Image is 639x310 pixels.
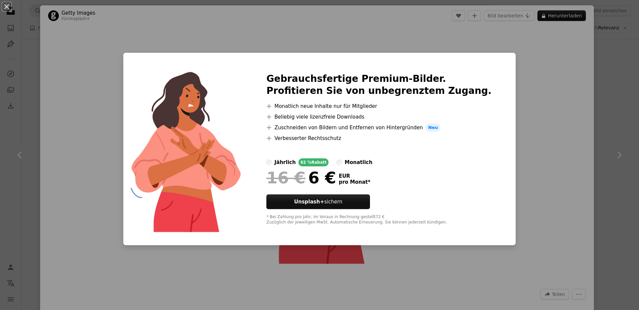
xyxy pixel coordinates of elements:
[266,160,272,165] input: jährlich62 %Rabatt
[123,53,242,245] img: premium_vector-1682303308684-3058e4ca51d0
[266,214,492,225] div: * Bei Zahlung pro Jahr, im Voraus in Rechnung gestellt 72 € Zuzüglich der jeweiligen MwSt. Automa...
[339,179,371,185] span: pro Monat *
[266,113,492,121] li: Beliebig viele lizenzfreie Downloads
[266,194,370,209] button: Unsplash+sichern
[266,73,492,97] h2: Gebrauchsfertige Premium-Bilder. Profitieren Sie von unbegrenztem Zugang.
[266,134,492,142] li: Verbesserter Rechtsschutz
[345,158,372,166] div: monatlich
[266,124,492,132] li: Zuschneiden von Bildern und Entfernen von Hintergründen
[274,158,296,166] div: jährlich
[298,158,329,166] div: 62 % Rabatt
[337,160,342,165] input: monatlich
[266,102,492,110] li: Monatlich neue Inhalte nur für Mitglieder
[266,169,336,186] div: 6 €
[425,124,440,132] span: Neu
[294,199,324,205] strong: Unsplash+
[266,169,305,186] span: 16 €
[339,173,371,179] span: EUR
